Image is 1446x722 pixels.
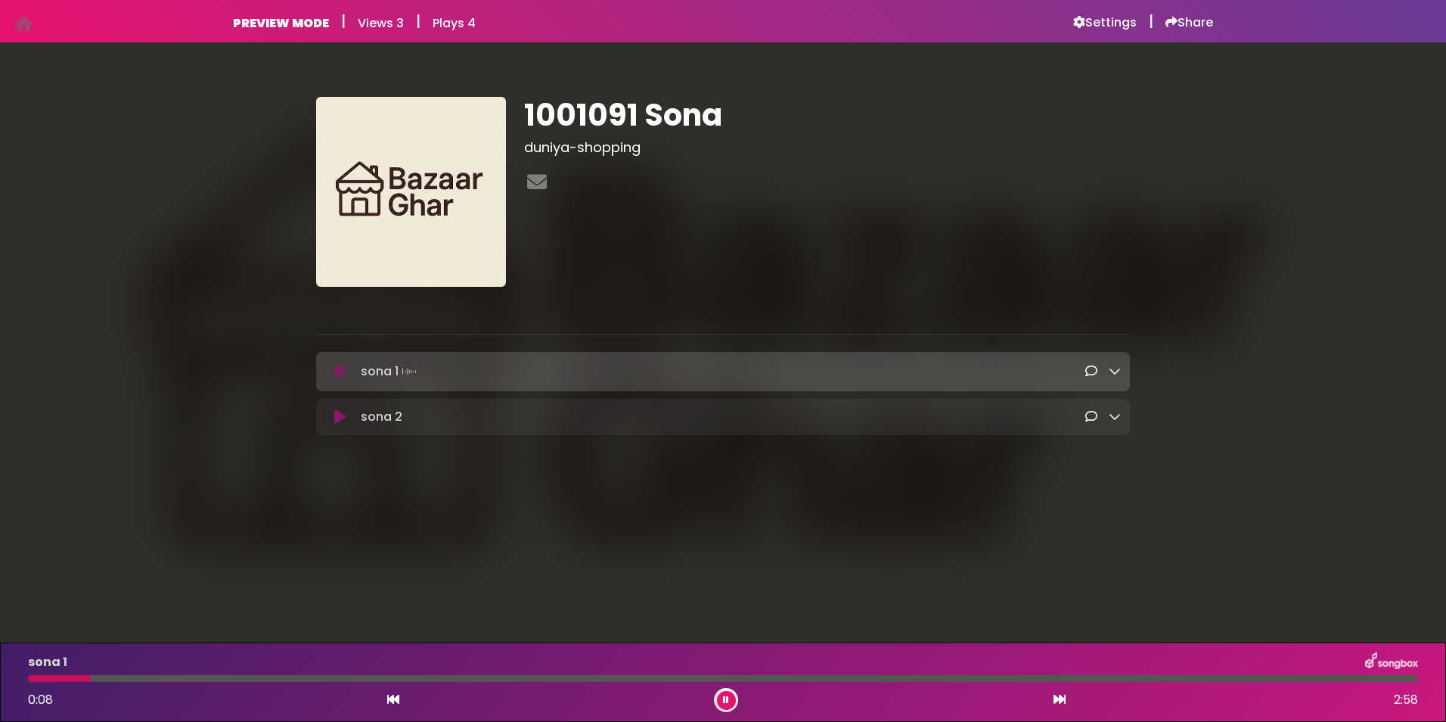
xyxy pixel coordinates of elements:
p: sona 1 [361,361,420,382]
a: Share [1165,15,1213,30]
h6: Views 3 [358,16,404,30]
h6: Plays 4 [433,16,476,30]
p: sona 2 [361,408,402,426]
a: Settings [1073,15,1137,30]
img: waveform4.gif [399,361,420,382]
h5: | [416,12,420,30]
h5: | [1149,12,1153,30]
img: 4vGZ4QXSguwBTn86kXf1 [316,97,506,287]
h1: 1001091 Sona [524,97,1130,133]
h5: | [341,12,346,30]
h3: duniya-shopping [524,139,1130,156]
h6: PREVIEW MODE [233,16,329,30]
